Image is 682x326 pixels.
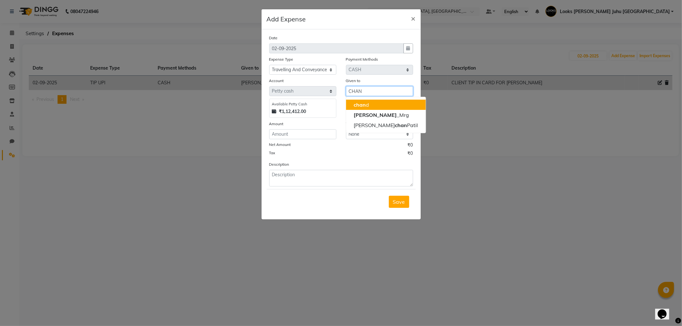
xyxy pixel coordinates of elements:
span: × [411,13,416,23]
label: Expense Type [269,57,294,62]
div: Available Petty Cash [272,102,333,107]
ngb-highlight: [PERSON_NAME] Patil [354,122,418,128]
label: Tax [269,150,275,156]
label: Payment Methods [346,57,378,62]
label: Description [269,162,289,167]
strong: ₹1,12,412.00 [279,108,306,115]
label: Amount [269,121,284,127]
span: [PERSON_NAME] [354,112,397,118]
span: ₹0 [408,142,413,150]
button: Close [406,9,421,27]
ngb-highlight: d [354,102,369,108]
span: chan [395,122,407,128]
label: Date [269,35,278,41]
label: Account [269,78,284,84]
iframe: chat widget [655,300,676,320]
label: Given to [346,78,361,84]
input: Amount [269,129,336,139]
span: ₹0 [408,150,413,158]
input: Given to [346,86,413,96]
h5: Add Expense [267,14,306,24]
span: Save [393,199,405,205]
span: chan [354,102,366,108]
ngb-highlight: _Mrg [354,112,409,118]
label: Net Amount [269,142,291,148]
button: Save [389,196,409,208]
